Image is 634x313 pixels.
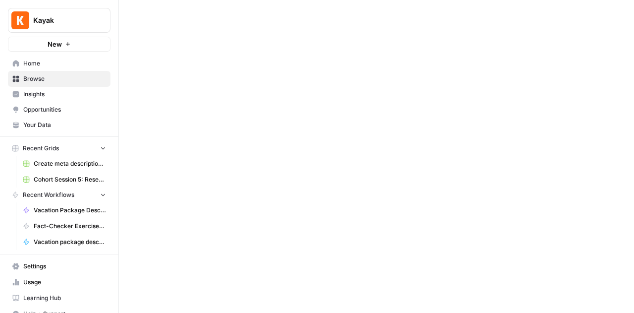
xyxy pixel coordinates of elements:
span: Recent Workflows [23,190,74,199]
img: Kayak Logo [11,11,29,29]
a: Home [8,56,110,71]
span: Insights [23,90,106,99]
button: Recent Workflows [8,188,110,202]
button: New [8,37,110,52]
span: Vacation Package Description Generator ([PERSON_NAME]) [34,206,106,215]
span: Kayak [33,15,93,25]
a: Fact-Checker Exercises ([PERSON_NAME]) [18,218,110,234]
a: Create meta description [Ola] Grid (1) [18,156,110,172]
a: Settings [8,258,110,274]
span: Recent Grids [23,144,59,153]
span: New [48,39,62,49]
span: Vacation package description generator [34,238,106,247]
span: Home [23,59,106,68]
span: Usage [23,278,106,287]
span: Settings [23,262,106,271]
a: Learning Hub [8,290,110,306]
a: Insights [8,86,110,102]
a: Usage [8,274,110,290]
span: Your Data [23,121,106,129]
a: Your Data [8,117,110,133]
a: Opportunities [8,102,110,118]
span: Cohort Session 5: Research (Anhelina) [34,175,106,184]
a: Vacation Package Description Generator ([PERSON_NAME]) [18,202,110,218]
button: Workspace: Kayak [8,8,110,33]
span: Create meta description [Ola] Grid (1) [34,159,106,168]
span: Learning Hub [23,294,106,303]
span: Browse [23,74,106,83]
span: Opportunities [23,105,106,114]
a: Browse [8,71,110,87]
span: Fact-Checker Exercises ([PERSON_NAME]) [34,222,106,231]
a: Vacation package description generator [18,234,110,250]
button: Recent Grids [8,141,110,156]
a: Cohort Session 5: Research (Anhelina) [18,172,110,188]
